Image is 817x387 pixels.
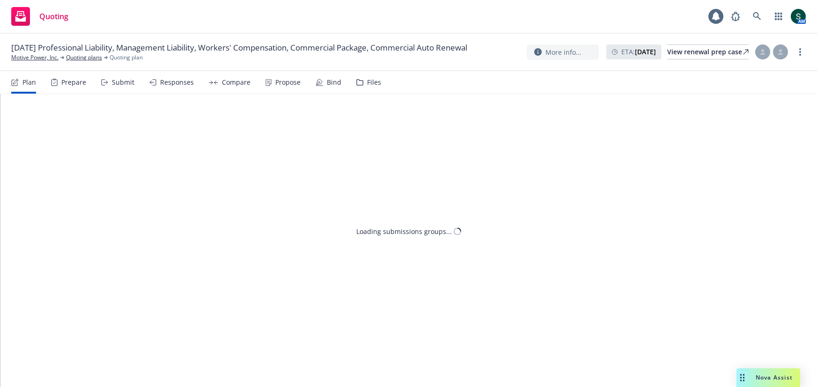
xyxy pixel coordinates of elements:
a: more [795,46,806,58]
img: photo [791,9,806,24]
div: Drag to move [736,368,748,387]
button: More info... [527,44,599,60]
a: Report a Bug [726,7,745,26]
button: Nova Assist [736,368,800,387]
span: Nova Assist [756,373,793,381]
div: Loading submissions groups... [356,226,452,236]
div: Plan [22,79,36,86]
a: Motive Power, Inc. [11,53,59,62]
div: Responses [160,79,194,86]
div: Propose [275,79,301,86]
a: View renewal prep case [667,44,749,59]
a: Quoting plans [66,53,102,62]
a: Search [748,7,766,26]
span: More info... [545,47,581,57]
a: Switch app [769,7,788,26]
div: View renewal prep case [667,45,749,59]
a: Quoting [7,3,72,29]
div: Prepare [61,79,86,86]
span: [DATE] Professional Liability, Management Liability, Workers' Compensation, Commercial Package, C... [11,42,467,53]
div: Submit [112,79,134,86]
span: Quoting [39,13,68,20]
div: Bind [327,79,341,86]
span: ETA : [621,47,656,57]
strong: [DATE] [635,47,656,56]
div: Files [367,79,381,86]
span: Quoting plan [110,53,143,62]
div: Compare [222,79,250,86]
